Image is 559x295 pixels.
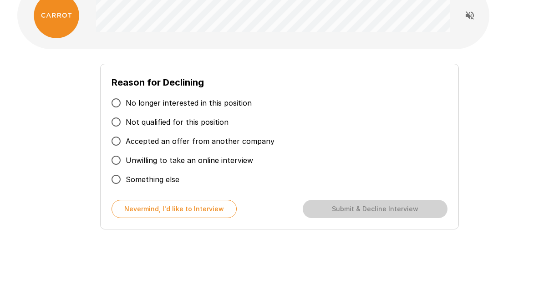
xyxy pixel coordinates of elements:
span: Accepted an offer from another company [126,136,274,147]
span: Not qualified for this position [126,117,229,127]
button: Nevermind, I'd like to Interview [112,200,237,218]
span: Something else [126,174,179,185]
b: Reason for Declining [112,77,204,88]
span: No longer interested in this position [126,97,252,108]
button: Read questions aloud [461,6,479,25]
span: Unwilling to take an online interview [126,155,253,166]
